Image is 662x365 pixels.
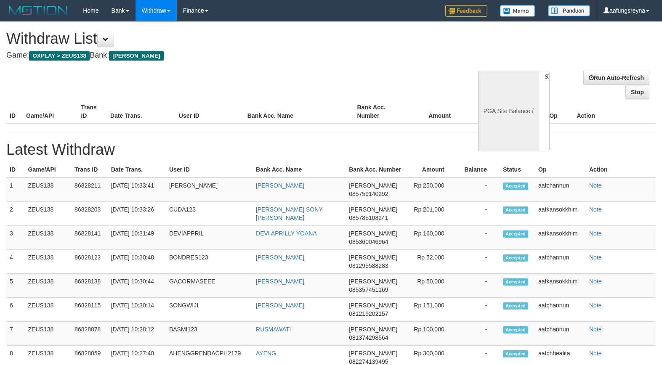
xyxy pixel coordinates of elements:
[256,302,304,309] a: [PERSON_NAME]
[107,100,175,124] th: Date Trans.
[25,274,72,298] td: ZEUS138
[457,162,500,177] th: Balance
[6,141,656,158] h1: Latest Withdraw
[535,177,586,202] td: aafchannun
[463,100,514,124] th: Balance
[6,51,433,60] h4: Game: Bank:
[573,100,656,124] th: Action
[256,350,276,357] a: AYENG
[166,274,253,298] td: GACORMASEEE
[535,274,586,298] td: aafkansokkhim
[6,100,23,124] th: ID
[349,238,388,245] span: 085360046964
[6,274,25,298] td: 5
[175,100,244,124] th: User ID
[166,298,253,322] td: SONGWIJI
[625,85,649,99] a: Stop
[166,226,253,250] td: DEVIAPPRIL
[535,322,586,346] td: aafchannun
[546,100,573,124] th: Op
[253,162,346,177] th: Bank Acc. Name
[503,326,528,333] span: Accepted
[346,162,407,177] th: Bank Acc. Number
[535,250,586,274] td: aafchannun
[589,206,602,213] a: Note
[71,250,108,274] td: 86828123
[457,250,500,274] td: -
[349,182,397,189] span: [PERSON_NAME]
[108,322,166,346] td: [DATE] 10:28:12
[71,162,108,177] th: Trans ID
[71,274,108,298] td: 86828138
[166,322,253,346] td: BASMI123
[548,5,590,16] img: panduan.png
[503,182,528,190] span: Accepted
[407,202,457,226] td: Rp 201,000
[166,250,253,274] td: BONDRES123
[256,278,304,285] a: [PERSON_NAME]
[589,230,602,237] a: Note
[6,30,433,47] h1: Withdraw List
[6,162,25,177] th: ID
[349,302,397,309] span: [PERSON_NAME]
[500,5,535,17] img: Button%20Memo.svg
[457,322,500,346] td: -
[589,254,602,261] a: Note
[583,71,649,85] a: Run Auto-Refresh
[503,254,528,262] span: Accepted
[354,100,408,124] th: Bank Acc. Number
[256,182,304,189] a: [PERSON_NAME]
[25,298,72,322] td: ZEUS138
[586,162,656,177] th: Action
[457,177,500,202] td: -
[349,214,388,221] span: 085785108241
[589,182,602,189] a: Note
[71,322,108,346] td: 86828078
[25,202,72,226] td: ZEUS138
[166,202,253,226] td: CUDA123
[478,71,539,151] div: PGA Site Balance /
[535,226,586,250] td: aafkansokkhim
[108,162,166,177] th: Date Trans.
[407,274,457,298] td: Rp 50,000
[349,230,397,237] span: [PERSON_NAME]
[407,177,457,202] td: Rp 250,000
[349,286,388,293] span: 085357451169
[6,4,70,17] img: MOTION_logo.png
[407,226,457,250] td: Rp 160,000
[256,230,317,237] a: DEVI APRILLY YOANA
[349,278,397,285] span: [PERSON_NAME]
[535,202,586,226] td: aafkansokkhim
[108,250,166,274] td: [DATE] 10:30:48
[108,226,166,250] td: [DATE] 10:31:49
[457,274,500,298] td: -
[535,162,586,177] th: Op
[457,298,500,322] td: -
[589,278,602,285] a: Note
[77,100,107,124] th: Trans ID
[71,298,108,322] td: 86828115
[589,302,602,309] a: Note
[349,206,397,213] span: [PERSON_NAME]
[503,278,528,286] span: Accepted
[6,298,25,322] td: 6
[6,322,25,346] td: 7
[109,51,163,61] span: [PERSON_NAME]
[166,177,253,202] td: [PERSON_NAME]
[6,177,25,202] td: 1
[349,334,388,341] span: 081374298564
[71,202,108,226] td: 86828203
[6,250,25,274] td: 4
[589,350,602,357] a: Note
[407,162,457,177] th: Amount
[25,177,72,202] td: ZEUS138
[108,274,166,298] td: [DATE] 10:30:44
[256,206,322,221] a: [PERSON_NAME] SONY [PERSON_NAME]
[349,310,388,317] span: 081219202157
[349,350,397,357] span: [PERSON_NAME]
[349,358,388,365] span: 082274139495
[407,250,457,274] td: Rp 52,000
[6,226,25,250] td: 3
[503,302,528,309] span: Accepted
[6,202,25,226] td: 2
